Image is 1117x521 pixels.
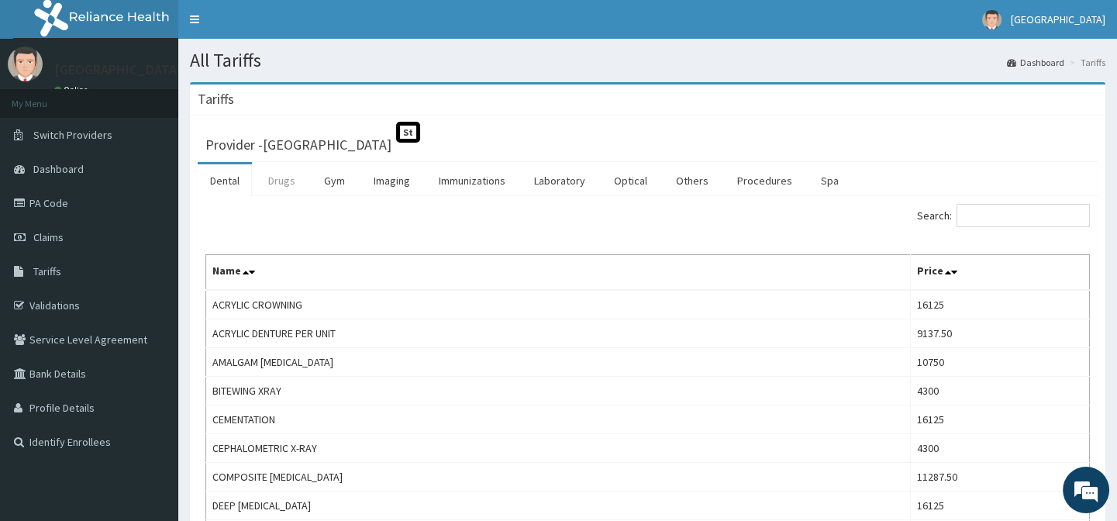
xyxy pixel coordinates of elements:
[911,290,1090,319] td: 16125
[33,264,61,278] span: Tariffs
[1066,56,1105,69] li: Tariffs
[911,377,1090,405] td: 4300
[911,492,1090,520] td: 16125
[396,122,420,143] span: St
[33,128,112,142] span: Switch Providers
[911,463,1090,492] td: 11287.50
[725,164,805,197] a: Procedures
[206,348,911,377] td: AMALGAM [MEDICAL_DATA]
[256,164,308,197] a: Drugs
[911,319,1090,348] td: 9137.50
[206,405,911,434] td: CEMENTATION
[8,47,43,81] img: User Image
[957,204,1090,227] input: Search:
[361,164,422,197] a: Imaging
[808,164,851,197] a: Spa
[206,434,911,463] td: CEPHALOMETRIC X-RAY
[911,348,1090,377] td: 10750
[198,164,252,197] a: Dental
[33,162,84,176] span: Dashboard
[198,92,234,106] h3: Tariffs
[54,63,182,77] p: [GEOGRAPHIC_DATA]
[1011,12,1105,26] span: [GEOGRAPHIC_DATA]
[911,405,1090,434] td: 16125
[190,50,1105,71] h1: All Tariffs
[206,492,911,520] td: DEEP [MEDICAL_DATA]
[917,204,1090,227] label: Search:
[312,164,357,197] a: Gym
[206,319,911,348] td: ACRYLIC DENTURE PER UNIT
[602,164,660,197] a: Optical
[206,377,911,405] td: BITEWING XRAY
[1007,56,1064,69] a: Dashboard
[205,138,391,152] h3: Provider - [GEOGRAPHIC_DATA]
[54,85,91,95] a: Online
[664,164,721,197] a: Others
[911,255,1090,291] th: Price
[33,230,64,244] span: Claims
[426,164,518,197] a: Immunizations
[206,290,911,319] td: ACRYLIC CROWNING
[982,10,1002,29] img: User Image
[206,463,911,492] td: COMPOSITE [MEDICAL_DATA]
[206,255,911,291] th: Name
[911,434,1090,463] td: 4300
[522,164,598,197] a: Laboratory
